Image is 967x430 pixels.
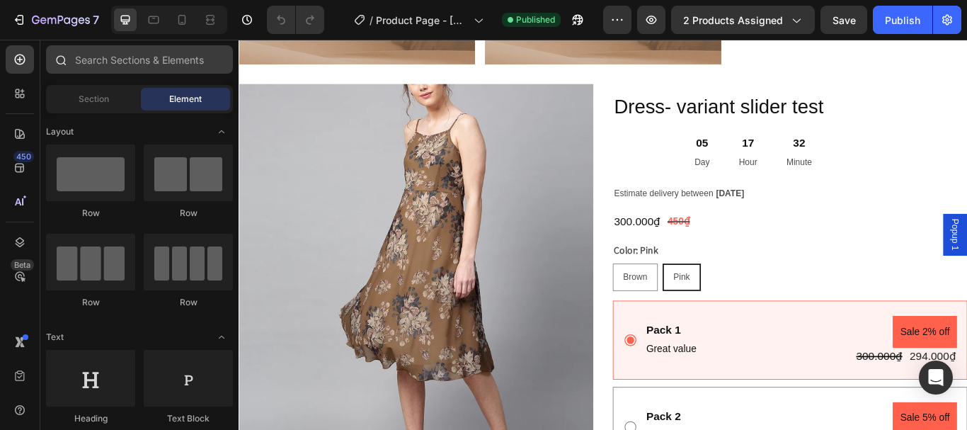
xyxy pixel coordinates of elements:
[46,207,135,220] div: Row
[46,125,74,138] span: Layout
[144,296,233,309] div: Row
[370,13,373,28] span: /
[210,120,233,143] span: Toggle open
[144,207,233,220] div: Row
[6,6,105,34] button: 7
[919,361,953,395] div: Open Intercom Messenger
[169,93,202,106] span: Element
[376,13,468,28] span: Product Page - [DATE] 08:43:17
[516,13,555,26] span: Published
[46,296,135,309] div: Row
[683,13,783,28] span: 2 products assigned
[436,52,849,362] img: image_demo.jpg
[46,412,135,425] div: Heading
[832,14,856,26] span: Save
[436,373,849,406] h1: Dress- variant slider test
[46,331,64,344] span: Text
[671,6,815,34] button: 2 products assigned
[267,6,324,34] div: Undo/Redo
[885,13,920,28] div: Publish
[210,326,233,349] span: Toggle open
[11,259,34,271] div: Beta
[79,93,109,106] span: Section
[820,6,867,34] button: Save
[46,45,233,74] input: Search Sections & Elements
[873,6,932,34] button: Publish
[828,209,842,246] span: Popup 1
[13,151,34,162] div: 450
[144,412,233,425] div: Text Block
[93,11,99,28] p: 7
[239,40,967,430] iframe: Design area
